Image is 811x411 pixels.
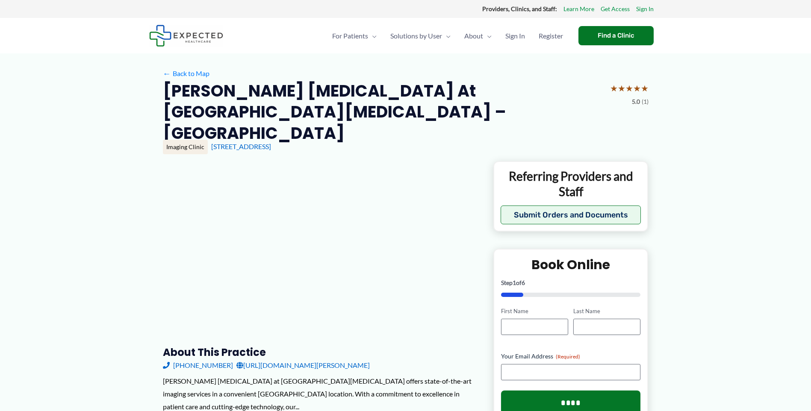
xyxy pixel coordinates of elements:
a: AboutMenu Toggle [457,21,498,51]
h2: Book Online [501,256,641,273]
p: Step of [501,280,641,286]
span: Menu Toggle [483,21,492,51]
a: [STREET_ADDRESS] [211,142,271,150]
a: Register [532,21,570,51]
h2: [PERSON_NAME] [MEDICAL_DATA] at [GEOGRAPHIC_DATA][MEDICAL_DATA] – [GEOGRAPHIC_DATA] [163,80,603,144]
button: Submit Orders and Documents [501,205,641,224]
a: Get Access [601,3,630,15]
a: For PatientsMenu Toggle [325,21,383,51]
span: For Patients [332,21,368,51]
a: Find a Clinic [578,26,654,45]
span: Solutions by User [390,21,442,51]
span: 6 [522,279,525,286]
a: [URL][DOMAIN_NAME][PERSON_NAME] [236,359,370,372]
span: 5.0 [632,96,640,107]
span: (1) [642,96,649,107]
strong: Providers, Clinics, and Staff: [482,5,557,12]
span: ★ [625,80,633,96]
span: ★ [610,80,618,96]
label: Last Name [573,307,640,315]
span: Menu Toggle [442,21,451,51]
span: About [464,21,483,51]
a: Sign In [498,21,532,51]
span: (Required) [556,353,580,360]
span: Register [539,21,563,51]
h3: About this practice [163,346,480,359]
label: Your Email Address [501,352,641,361]
span: 1 [513,279,516,286]
nav: Primary Site Navigation [325,21,570,51]
div: Imaging Clinic [163,140,208,154]
a: [PHONE_NUMBER] [163,359,233,372]
a: ←Back to Map [163,67,209,80]
span: ★ [633,80,641,96]
a: Sign In [636,3,654,15]
span: ★ [618,80,625,96]
span: ★ [641,80,649,96]
span: Menu Toggle [368,21,377,51]
a: Learn More [563,3,594,15]
label: First Name [501,307,568,315]
span: ← [163,69,171,77]
span: Sign In [505,21,525,51]
a: Solutions by UserMenu Toggle [383,21,457,51]
img: Expected Healthcare Logo - side, dark font, small [149,25,223,47]
p: Referring Providers and Staff [501,168,641,200]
